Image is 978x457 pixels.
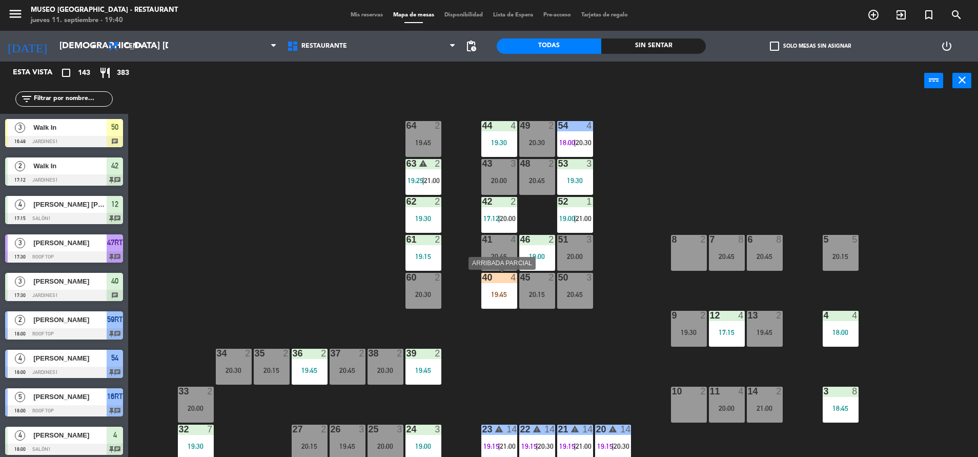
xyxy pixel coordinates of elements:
span: 3 [15,276,25,287]
i: warning [608,425,617,433]
span: 4 [15,353,25,364]
span: 3 [15,123,25,133]
span: Restaurante [301,43,347,50]
span: 4 [15,200,25,210]
div: 46 [520,235,521,244]
span: 19:15 [521,442,537,450]
span: [PERSON_NAME] [33,237,107,248]
div: 20:45 [709,253,745,260]
span: | [612,442,614,450]
div: 14 [582,425,593,434]
label: Solo mesas sin asignar [770,42,851,51]
div: jueves 11. septiembre - 19:40 [31,15,178,26]
span: 47RT [107,236,123,249]
div: 2 [435,349,441,358]
button: power_input [924,73,943,88]
div: 54 [558,121,559,130]
div: 18:00 [823,329,859,336]
div: 4 [738,387,744,396]
i: warning [419,159,427,168]
div: 20:45 [481,253,517,260]
span: 20:30 [576,138,592,147]
span: 20:00 [500,214,516,223]
span: 21:00 [576,214,592,223]
div: 19:45 [292,367,328,374]
div: 19:45 [405,139,441,146]
div: 2 [359,349,365,358]
span: 20:30 [614,442,629,450]
div: 8 [852,387,858,396]
button: close [952,73,971,88]
div: 20:45 [557,291,593,298]
span: 21:00 [576,442,592,450]
div: 64 [406,121,407,130]
span: Mapa de mesas [388,12,439,18]
div: 20:45 [330,367,365,374]
div: 20:00 [481,177,517,184]
div: 20:30 [519,139,555,146]
i: warning [533,425,541,433]
i: restaurant [99,67,111,79]
div: 19:00 [405,443,441,450]
div: 53 [558,159,559,168]
div: 20:00 [178,405,214,412]
div: 2 [700,387,706,396]
i: crop_square [60,67,72,79]
span: 16RT [107,390,123,403]
span: | [498,442,500,450]
div: 2 [435,159,441,168]
span: 143 [78,67,90,79]
div: 2 [207,387,213,396]
span: [PERSON_NAME] [33,276,107,287]
i: add_circle_outline [867,9,880,21]
div: 62 [406,197,407,206]
i: warning [495,425,503,433]
div: 3 [359,425,365,434]
span: [PERSON_NAME] [PERSON_NAME] [33,199,107,210]
div: 2 [548,273,555,282]
span: | [498,214,500,223]
div: Todas [497,38,601,54]
div: 3 [511,159,517,168]
span: Mis reservas [345,12,388,18]
div: 20:30 [368,367,403,374]
div: 3 [586,235,593,244]
span: pending_actions [465,40,477,52]
span: 54 [111,352,118,364]
i: menu [8,6,23,22]
div: 4 [738,311,744,320]
span: 42 [111,160,118,172]
i: search [950,9,963,21]
div: 14 [506,425,517,434]
div: 20:00 [368,443,403,450]
div: 2 [548,121,555,130]
div: 48 [520,159,521,168]
div: 50 [558,273,559,282]
i: power_settings_new [941,40,953,52]
div: 40 [482,273,483,282]
span: 40 [111,275,118,287]
div: 3 [397,425,403,434]
div: 51 [558,235,559,244]
div: 19:30 [557,177,593,184]
div: 4 [511,121,517,130]
span: 21:00 [424,176,440,185]
div: 20:45 [519,177,555,184]
div: Esta vista [5,67,74,79]
div: 2 [321,425,327,434]
div: 60 [406,273,407,282]
span: WALK IN [887,6,915,24]
span: 19:15 [559,442,575,450]
div: 20:15 [519,291,555,298]
div: 2 [435,197,441,206]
